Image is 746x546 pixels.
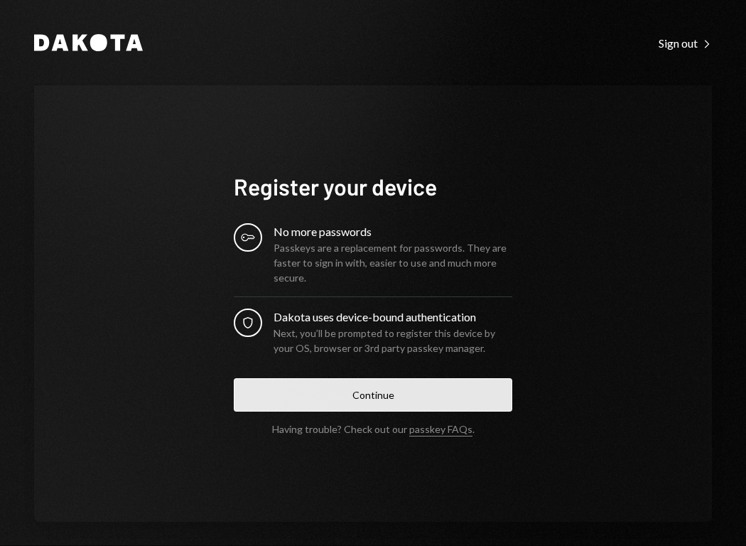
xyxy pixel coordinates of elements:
button: Continue [234,378,512,412]
h1: Register your device [234,172,512,200]
div: Having trouble? Check out our . [272,423,475,435]
div: Dakota uses device-bound authentication [274,309,512,326]
div: No more passwords [274,223,512,240]
div: Next, you’ll be prompted to register this device by your OS, browser or 3rd party passkey manager. [274,326,512,355]
a: passkey FAQs [409,423,472,437]
div: Sign out [659,36,712,50]
div: Passkeys are a replacement for passwords. They are faster to sign in with, easier to use and much... [274,240,512,285]
a: Sign out [659,35,712,50]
